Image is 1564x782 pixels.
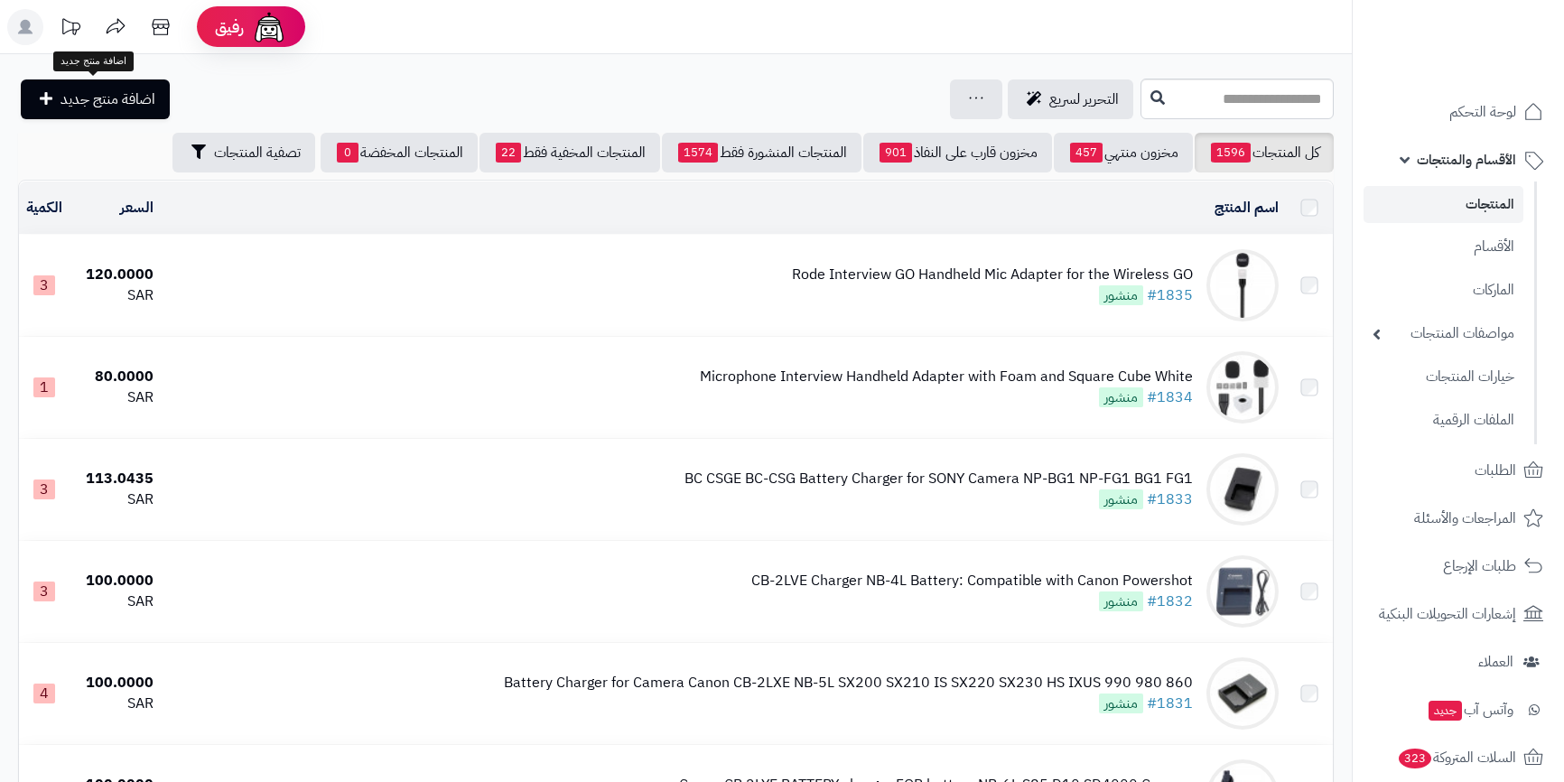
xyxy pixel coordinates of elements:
[1399,749,1431,768] span: 323
[1429,701,1462,721] span: جديد
[77,591,154,612] div: SAR
[662,133,861,172] a: المنتجات المنشورة فقط1574
[1147,489,1193,510] a: #1833
[215,16,244,38] span: رفيق
[751,571,1193,591] div: CB-2LVE Charger NB-4L Battery: Compatible with Canon Powershot
[1147,591,1193,612] a: #1832
[1478,649,1513,675] span: العملاء
[1364,90,1553,134] a: لوحة التحكم
[77,469,154,489] div: 113.0435
[1364,592,1553,636] a: إشعارات التحويلات البنكية
[678,143,718,163] span: 1574
[880,143,912,163] span: 901
[700,367,1193,387] div: Microphone Interview Handheld Adapter with Foam and Square Cube White
[33,582,55,601] span: 3
[1414,506,1516,531] span: المراجعات والأسئلة
[77,489,154,510] div: SAR
[1211,143,1251,163] span: 1596
[1195,133,1334,172] a: كل المنتجات1596
[1008,79,1133,119] a: التحرير لسريع
[77,285,154,306] div: SAR
[1364,736,1553,779] a: السلات المتروكة323
[1364,271,1523,310] a: الماركات
[863,133,1052,172] a: مخزون قارب على النفاذ901
[33,275,55,295] span: 3
[1054,133,1193,172] a: مخزون منتهي457
[1364,640,1553,684] a: العملاء
[48,9,93,50] a: تحديثات المنصة
[1206,249,1279,321] img: Rode Interview GO Handheld Mic Adapter for the Wireless GO
[21,79,170,119] a: اضافة منتج جديد
[77,265,154,285] div: 120.0000
[61,88,155,110] span: اضافة منتج جديد
[504,673,1193,694] div: Battery Charger for Camera Canon CB-2LXE NB-5L SX200 SX210 IS SX220 SX230 HS IXUS 990 980 860
[1206,657,1279,730] img: Battery Charger for Camera Canon CB-2LXE NB-5L SX200 SX210 IS SX220 SX230 HS IXUS 990 980 860
[1070,143,1103,163] span: 457
[1049,88,1119,110] span: التحرير لسريع
[77,367,154,387] div: 80.0000
[1099,285,1143,305] span: منشور
[26,197,62,219] a: الكمية
[1206,453,1279,526] img: BC CSGE BC-CSG Battery Charger for SONY Camera NP-BG1 NP-FG1 BG1 FG1
[77,694,154,714] div: SAR
[1397,745,1516,770] span: السلات المتروكة
[684,469,1193,489] div: BC CSGE BC-CSG Battery Charger for SONY Camera NP-BG1 NP-FG1 BG1 FG1
[77,673,154,694] div: 100.0000
[1147,284,1193,306] a: #1835
[77,387,154,408] div: SAR
[1099,694,1143,713] span: منشور
[1364,186,1523,223] a: المنتجات
[1364,688,1553,731] a: وآتس آبجديد
[1427,697,1513,722] span: وآتس آب
[1443,554,1516,579] span: طلبات الإرجاع
[251,9,287,45] img: ai-face.png
[1364,401,1523,440] a: الملفات الرقمية
[33,684,55,703] span: 4
[1364,314,1523,353] a: مواصفات المنتجات
[1099,489,1143,509] span: منشور
[1475,458,1516,483] span: الطلبات
[172,133,315,172] button: تصفية المنتجات
[1147,693,1193,714] a: #1831
[1364,497,1553,540] a: المراجعات والأسئلة
[479,133,660,172] a: المنتجات المخفية فقط22
[33,377,55,397] span: 1
[1379,601,1516,627] span: إشعارات التحويلات البنكية
[1364,228,1523,266] a: الأقسام
[53,51,134,71] div: اضافة منتج جديد
[1215,197,1279,219] a: اسم المنتج
[1147,386,1193,408] a: #1834
[1099,591,1143,611] span: منشور
[1206,555,1279,628] img: CB-2LVE Charger NB-4L Battery: Compatible with Canon Powershot
[337,143,358,163] span: 0
[496,143,521,163] span: 22
[1364,449,1553,492] a: الطلبات
[1417,147,1516,172] span: الأقسام والمنتجات
[792,265,1193,285] div: Rode Interview GO Handheld Mic Adapter for the Wireless GO
[1364,358,1523,396] a: خيارات المنتجات
[1364,545,1553,588] a: طلبات الإرجاع
[120,197,154,219] a: السعر
[77,571,154,591] div: 100.0000
[1449,99,1516,125] span: لوحة التحكم
[33,479,55,499] span: 3
[321,133,478,172] a: المنتجات المخفضة0
[1099,387,1143,407] span: منشور
[214,142,301,163] span: تصفية المنتجات
[1206,351,1279,424] img: Microphone Interview Handheld Adapter with Foam and Square Cube White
